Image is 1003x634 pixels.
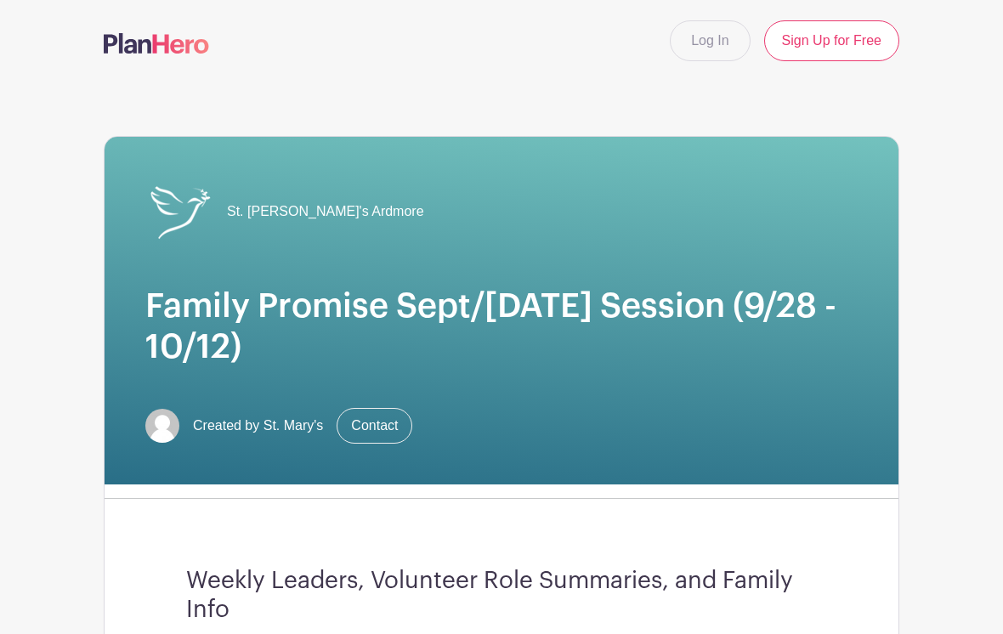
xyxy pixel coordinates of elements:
[145,178,213,246] img: St_Marys_Logo_White.png
[337,408,412,444] a: Contact
[104,33,209,54] img: logo-507f7623f17ff9eddc593b1ce0a138ce2505c220e1c5a4e2b4648c50719b7d32.svg
[145,409,179,443] img: default-ce2991bfa6775e67f084385cd625a349d9dcbb7a52a09fb2fda1e96e2d18dcdb.png
[227,201,424,222] span: St. [PERSON_NAME]'s Ardmore
[193,416,323,436] span: Created by St. Mary's
[670,20,750,61] a: Log In
[186,567,817,624] h3: Weekly Leaders, Volunteer Role Summaries, and Family Info
[764,20,899,61] a: Sign Up for Free
[145,286,858,367] h1: Family Promise Sept/[DATE] Session (9/28 - 10/12)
